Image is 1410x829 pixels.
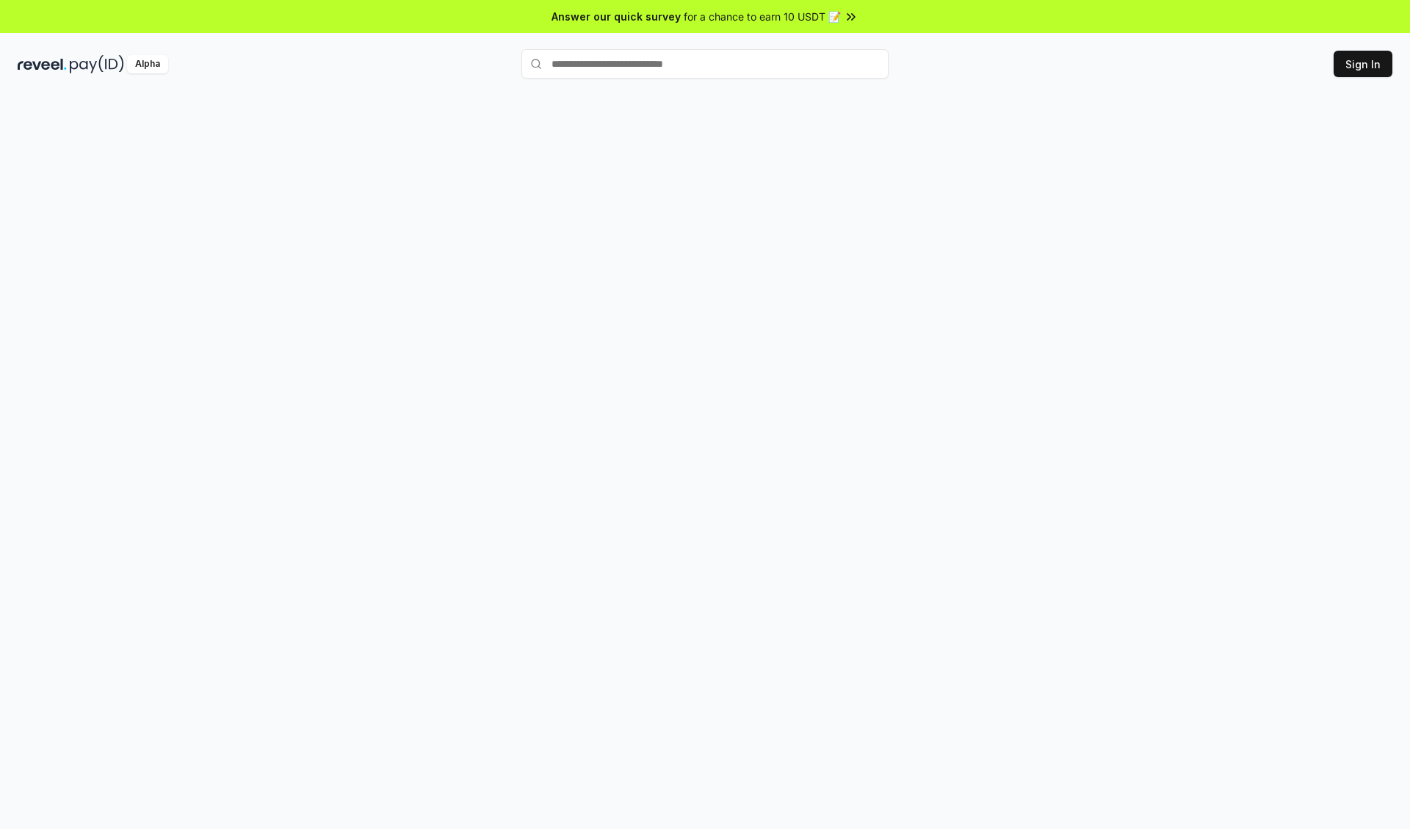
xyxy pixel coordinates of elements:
span: Answer our quick survey [552,9,681,24]
span: for a chance to earn 10 USDT 📝 [684,9,841,24]
img: pay_id [70,55,124,73]
button: Sign In [1334,51,1392,77]
img: reveel_dark [18,55,67,73]
div: Alpha [127,55,168,73]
